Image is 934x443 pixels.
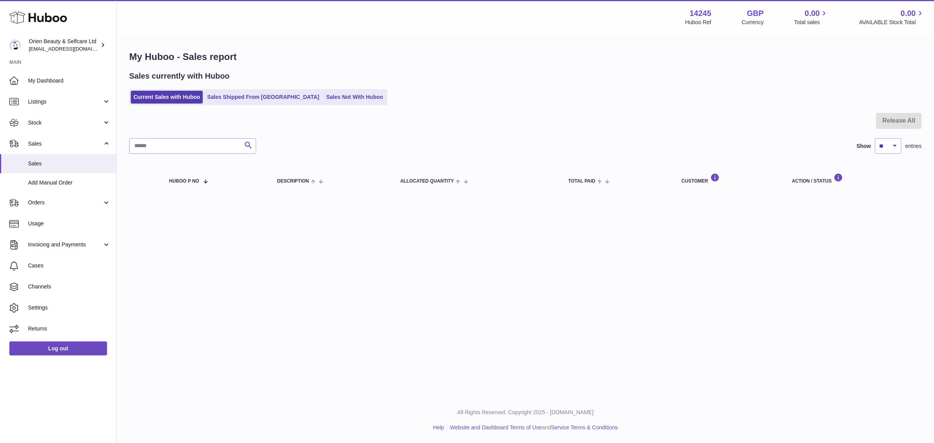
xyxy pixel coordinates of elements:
span: Orders [28,199,102,206]
span: Sales [28,140,102,148]
a: Sales Not With Huboo [323,91,386,104]
span: Huboo P no [169,179,199,184]
h1: My Huboo - Sales report [129,51,922,63]
span: 0.00 [901,8,916,19]
span: Cases [28,262,111,269]
img: internalAdmin-14245@internal.huboo.com [9,39,21,51]
a: Website and Dashboard Terms of Use [450,424,542,431]
li: and [447,424,618,431]
a: Help [433,424,444,431]
div: Action / Status [792,173,914,184]
span: ALLOCATED Quantity [400,179,454,184]
span: Returns [28,325,111,332]
span: Total sales [794,19,829,26]
a: Current Sales with Huboo [131,91,203,104]
span: [EMAIL_ADDRESS][DOMAIN_NAME] [29,46,114,52]
a: 0.00 AVAILABLE Stock Total [859,8,925,26]
span: Description [277,179,309,184]
span: Add Manual Order [28,179,111,186]
span: Invoicing and Payments [28,241,102,248]
span: Total paid [568,179,595,184]
a: 0.00 Total sales [794,8,829,26]
div: Currency [742,19,764,26]
h2: Sales currently with Huboo [129,71,230,81]
p: All Rights Reserved. Copyright 2025 - [DOMAIN_NAME] [123,409,928,416]
a: Log out [9,341,107,355]
a: Sales Shipped From [GEOGRAPHIC_DATA] [204,91,322,104]
span: Sales [28,160,111,167]
span: Settings [28,304,111,311]
div: Customer [681,173,776,184]
strong: 14245 [690,8,711,19]
strong: GBP [747,8,764,19]
span: entries [905,142,922,150]
span: Usage [28,220,111,227]
div: Huboo Ref [685,19,711,26]
span: 0.00 [805,8,820,19]
label: Show [857,142,871,150]
div: Orien Beauty & Selfcare Ltd [29,38,99,53]
span: My Dashboard [28,77,111,84]
span: Stock [28,119,102,127]
span: AVAILABLE Stock Total [859,19,925,26]
span: Channels [28,283,111,290]
a: Service Terms & Conditions [551,424,618,431]
span: Listings [28,98,102,105]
